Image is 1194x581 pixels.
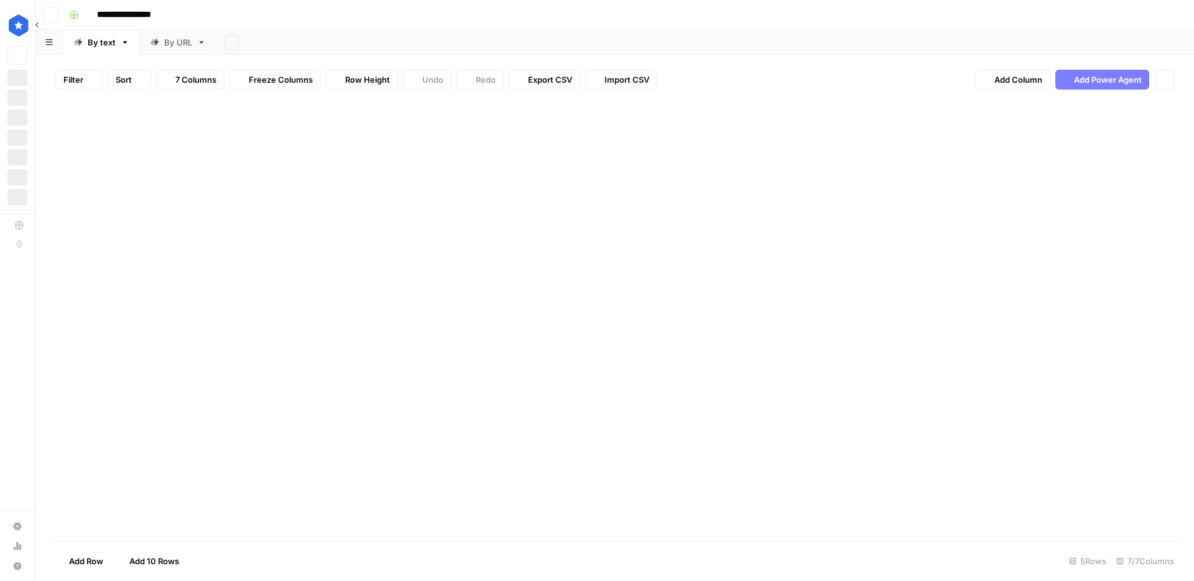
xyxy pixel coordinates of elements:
[326,70,398,90] button: Row Height
[7,556,27,576] button: Help + Support
[108,70,151,90] button: Sort
[7,536,27,556] a: Usage
[69,555,103,567] span: Add Row
[129,555,179,567] span: Add 10 Rows
[7,14,30,37] img: ConsumerAffairs Logo
[55,70,103,90] button: Filter
[1074,73,1142,86] span: Add Power Agent
[164,36,192,49] div: By URL
[585,70,657,90] button: Import CSV
[456,70,504,90] button: Redo
[476,73,496,86] span: Redo
[422,73,443,86] span: Undo
[509,70,580,90] button: Export CSV
[528,73,572,86] span: Export CSV
[994,73,1042,86] span: Add Column
[88,36,116,49] div: By text
[7,516,27,536] a: Settings
[63,30,140,55] a: By text
[1111,551,1179,571] div: 7/7 Columns
[63,73,83,86] span: Filter
[156,70,224,90] button: 7 Columns
[975,70,1050,90] button: Add Column
[140,30,216,55] a: By URL
[403,70,451,90] button: Undo
[229,70,321,90] button: Freeze Columns
[1064,551,1111,571] div: 5 Rows
[111,551,187,571] button: Add 10 Rows
[1055,70,1149,90] button: Add Power Agent
[7,10,27,41] button: Workspace: ConsumerAffairs
[50,551,111,571] button: Add Row
[345,73,390,86] span: Row Height
[249,73,313,86] span: Freeze Columns
[175,73,216,86] span: 7 Columns
[116,73,132,86] span: Sort
[604,73,649,86] span: Import CSV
